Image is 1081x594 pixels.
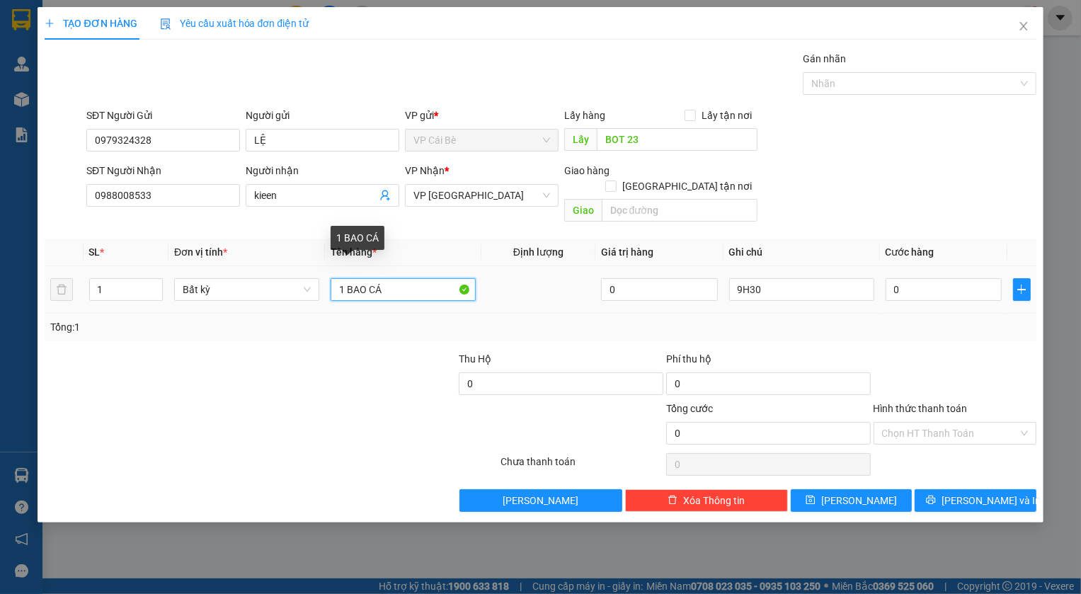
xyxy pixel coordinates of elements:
label: Gán nhãn [803,53,846,64]
input: 0 [601,278,718,301]
input: Dọc đường [597,128,757,151]
span: Cước hàng [886,246,934,258]
span: VP Nhận [405,165,445,176]
button: Close [1004,7,1043,47]
span: Giao [564,199,602,222]
span: Xóa Thông tin [683,493,745,508]
span: Yêu cầu xuất hóa đơn điện tử [160,18,309,29]
div: Người gửi [246,108,399,123]
span: user-add [379,190,391,201]
div: Tổng: 1 [50,319,418,335]
button: delete [50,278,73,301]
span: plus [45,18,55,28]
button: printer[PERSON_NAME] và In [915,489,1036,512]
div: SĐT Người Gửi [86,108,240,123]
span: Thu Hộ [459,353,491,365]
span: save [806,495,816,506]
span: Đơn vị tính [174,246,227,258]
div: Chưa thanh toán [499,454,665,479]
input: Dọc đường [602,199,757,222]
img: icon [160,18,171,30]
div: Người nhận [246,163,399,178]
span: VP Sài Gòn [413,185,550,206]
input: VD: Bàn, Ghế [331,278,476,301]
span: Bất kỳ [183,279,311,300]
div: SĐT Người Nhận [86,163,240,178]
th: Ghi chú [723,239,880,266]
span: printer [926,495,936,506]
div: 1 BAO CÁ [331,226,384,250]
span: delete [668,495,677,506]
span: Định lượng [513,246,564,258]
span: SL [89,246,101,258]
span: Lấy [564,128,597,151]
span: Giá trị hàng [601,246,653,258]
div: VP gửi [405,108,559,123]
span: [PERSON_NAME] [821,493,897,508]
span: TẠO ĐƠN HÀNG [45,18,137,29]
span: Lấy tận nơi [696,108,757,123]
span: Tổng cước [666,403,713,414]
input: Ghi Chú [729,278,874,301]
button: plus [1013,278,1030,301]
span: close [1018,21,1029,32]
span: Lấy hàng [564,110,605,121]
span: plus [1014,284,1029,295]
button: deleteXóa Thông tin [625,489,788,512]
button: save[PERSON_NAME] [791,489,913,512]
span: [PERSON_NAME] và In [942,493,1041,508]
span: [GEOGRAPHIC_DATA] tận nơi [617,178,757,194]
span: [PERSON_NAME] [503,493,578,508]
span: VP Cái Bè [413,130,550,151]
span: Giao hàng [564,165,610,176]
button: [PERSON_NAME] [459,489,622,512]
label: Hình thức thanh toán [874,403,968,414]
div: Phí thu hộ [666,351,871,372]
